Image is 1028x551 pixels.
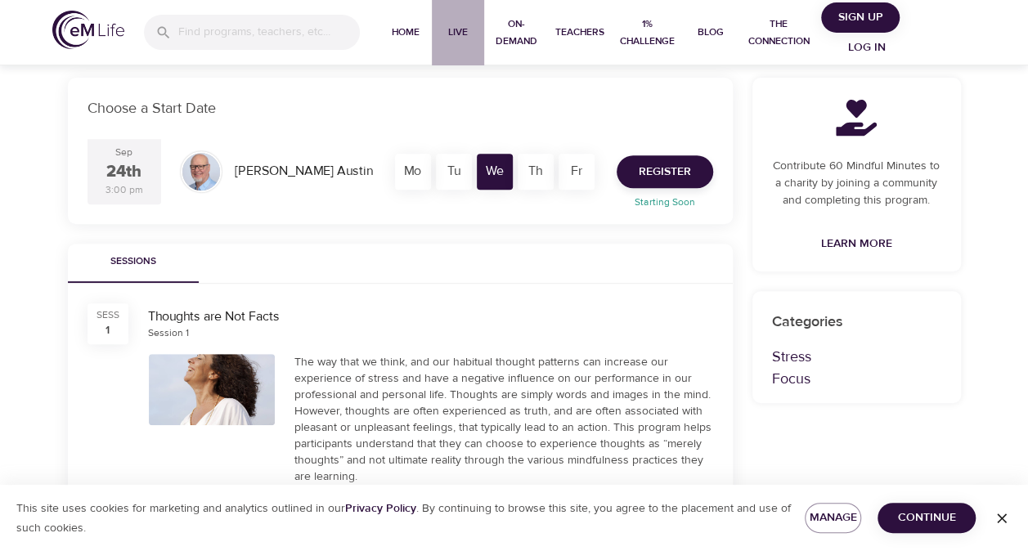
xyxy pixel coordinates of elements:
div: Sep [115,146,132,159]
div: Thoughts are Not Facts [148,307,713,326]
span: The Connection [743,16,815,50]
img: logo [52,11,124,49]
span: Log in [834,38,900,58]
div: The way that we think, and our habitual thought patterns can increase our experience of stress an... [294,354,713,485]
span: 1% Challenge [617,16,678,50]
div: SESS [97,308,119,322]
span: Sessions [78,253,189,271]
span: Live [438,24,478,41]
span: Teachers [555,24,604,41]
span: Manage [818,508,849,528]
button: Register [617,155,713,188]
div: Session 1 [148,326,189,340]
span: Register [639,162,691,182]
span: On-Demand [491,16,542,50]
div: Fr [559,154,595,190]
span: Blog [690,24,729,41]
p: Choose a Start Date [88,97,713,119]
button: Log in [828,33,906,63]
a: Learn More [815,229,899,259]
div: 3:00 pm [105,183,143,197]
span: Home [386,24,425,41]
p: Stress [772,346,941,368]
a: Privacy Policy [345,501,416,516]
div: We [477,154,513,190]
div: 24th [106,160,141,184]
button: Continue [878,503,976,533]
div: Tu [436,154,472,190]
div: Th [518,154,554,190]
input: Find programs, teachers, etc... [178,15,360,50]
p: Starting Soon [607,195,723,209]
button: Sign Up [821,2,900,33]
span: Sign Up [828,7,893,28]
p: Contribute 60 Mindful Minutes to a charity by joining a community and completing this program. [772,158,941,209]
div: Mo [395,154,431,190]
div: [PERSON_NAME] Austin [228,155,379,187]
p: Categories [772,311,941,333]
button: Manage [805,503,862,533]
span: Continue [891,508,963,528]
p: Focus [772,368,941,390]
span: Learn More [821,234,892,254]
div: 1 [105,322,110,338]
